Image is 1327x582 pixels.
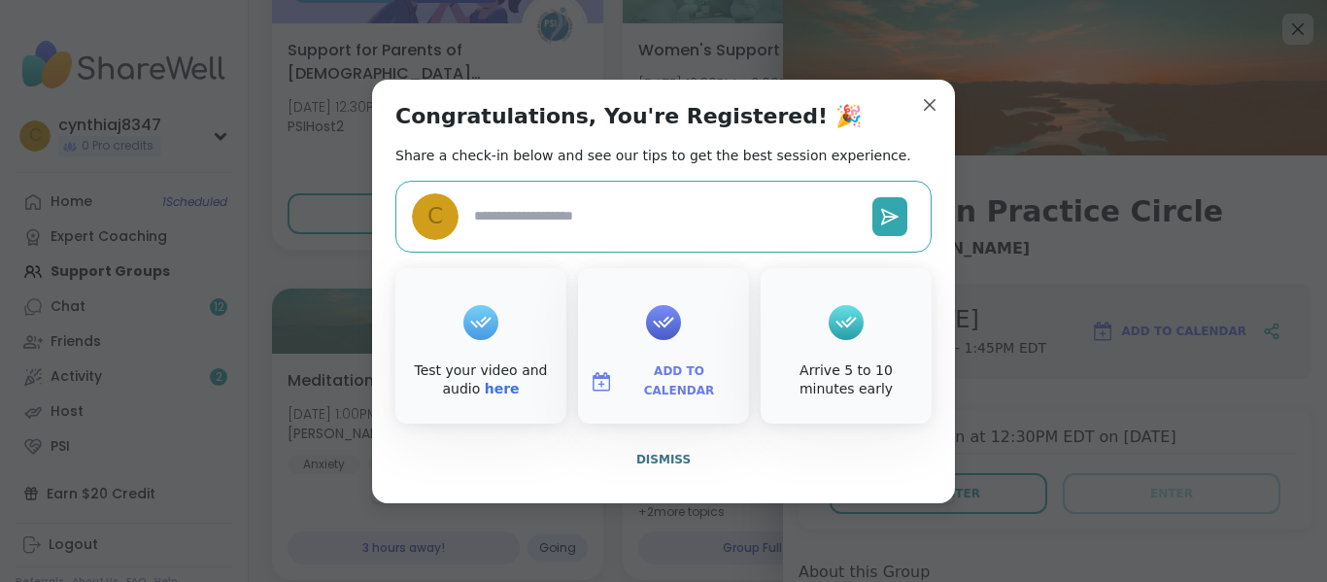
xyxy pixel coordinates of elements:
[395,439,932,480] button: Dismiss
[765,361,928,399] div: Arrive 5 to 10 minutes early
[485,381,520,396] a: here
[395,103,862,130] h1: Congratulations, You're Registered! 🎉
[636,453,691,466] span: Dismiss
[582,361,745,402] button: Add to Calendar
[399,361,562,399] div: Test your video and audio
[395,146,911,165] h2: Share a check-in below and see our tips to get the best session experience.
[590,370,613,394] img: ShareWell Logomark
[427,199,443,233] span: c
[621,362,737,400] span: Add to Calendar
